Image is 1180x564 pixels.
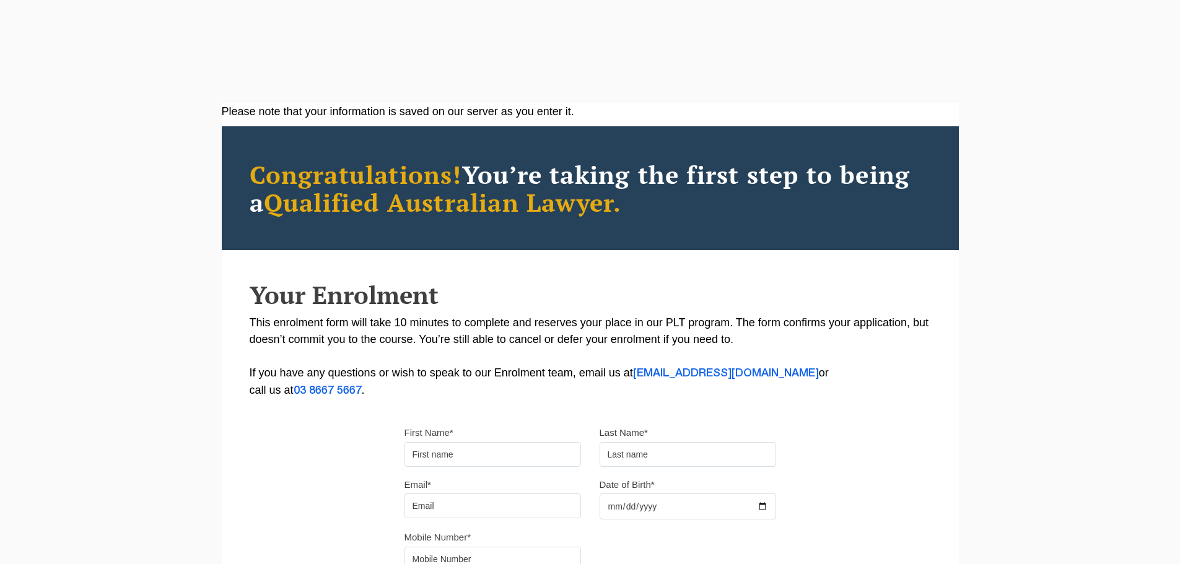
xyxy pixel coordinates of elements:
p: This enrolment form will take 10 minutes to complete and reserves your place in our PLT program. ... [250,315,931,399]
label: Date of Birth* [600,479,655,491]
span: Qualified Australian Lawyer. [264,186,622,219]
a: 03 8667 5667 [294,386,362,396]
label: Email* [404,479,431,491]
label: First Name* [404,427,453,439]
input: First name [404,442,581,467]
a: [EMAIL_ADDRESS][DOMAIN_NAME] [633,368,819,378]
h2: You’re taking the first step to being a [250,160,931,216]
label: Last Name* [600,427,648,439]
span: Congratulations! [250,158,462,191]
input: Email [404,493,581,518]
div: Please note that your information is saved on our server as you enter it. [222,103,959,120]
h2: Your Enrolment [250,281,931,308]
input: Last name [600,442,776,467]
label: Mobile Number* [404,531,471,544]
